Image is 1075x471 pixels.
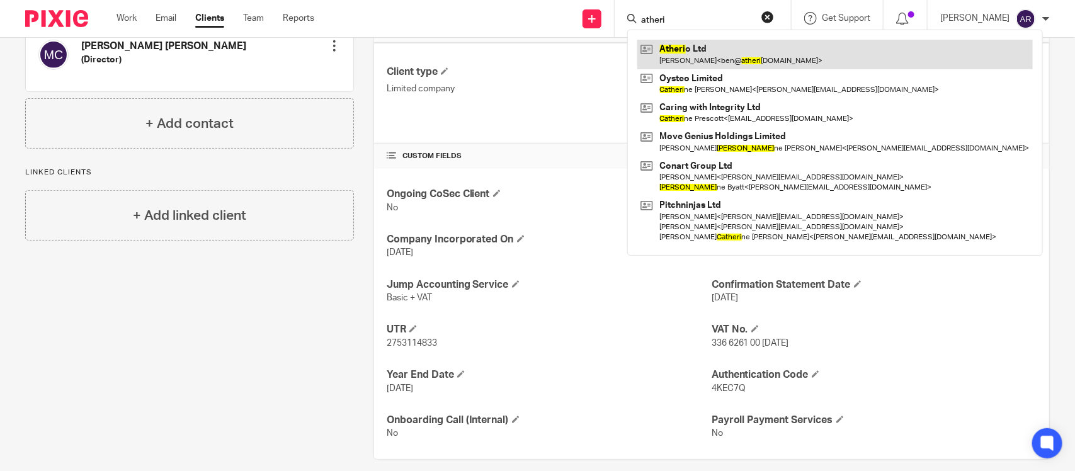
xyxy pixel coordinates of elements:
h4: Onboarding Call (Internal) [387,414,712,427]
h4: Company Incorporated On [387,233,712,246]
a: Work [117,12,137,25]
span: 2753114833 [387,339,437,348]
span: 336 6261 00 [DATE] [712,339,789,348]
img: Pixie [25,10,88,27]
a: Team [243,12,264,25]
img: svg%3E [38,40,69,70]
h4: UTR [387,323,712,336]
a: Email [156,12,176,25]
span: 4KEC7Q [712,384,746,393]
img: svg%3E [1016,9,1036,29]
input: Search [640,15,753,26]
a: Clients [195,12,224,25]
span: No [387,203,398,212]
h5: (Director) [81,54,246,66]
span: Get Support [822,14,870,23]
span: [DATE] [387,384,413,393]
h4: VAT No. [712,323,1037,336]
h4: [PERSON_NAME] [PERSON_NAME] [81,40,246,53]
h4: Jump Accounting Service [387,278,712,292]
h4: Ongoing CoSec Client [387,188,712,201]
h4: Year End Date [387,368,712,382]
p: [PERSON_NAME] [940,12,1010,25]
button: Clear [761,11,774,23]
p: Limited company [387,82,712,95]
h4: Payroll Payment Services [712,414,1037,427]
h4: Confirmation Statement Date [712,278,1037,292]
span: [DATE] [387,248,413,257]
h4: Client type [387,65,712,79]
a: Reports [283,12,314,25]
h4: + Add contact [145,114,234,133]
span: [DATE] [712,293,738,302]
h4: + Add linked client [133,206,246,225]
span: No [712,429,723,438]
h4: Authentication Code [712,368,1037,382]
span: No [387,429,398,438]
h4: CUSTOM FIELDS [387,151,712,161]
span: Basic + VAT [387,293,432,302]
p: Linked clients [25,167,354,178]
